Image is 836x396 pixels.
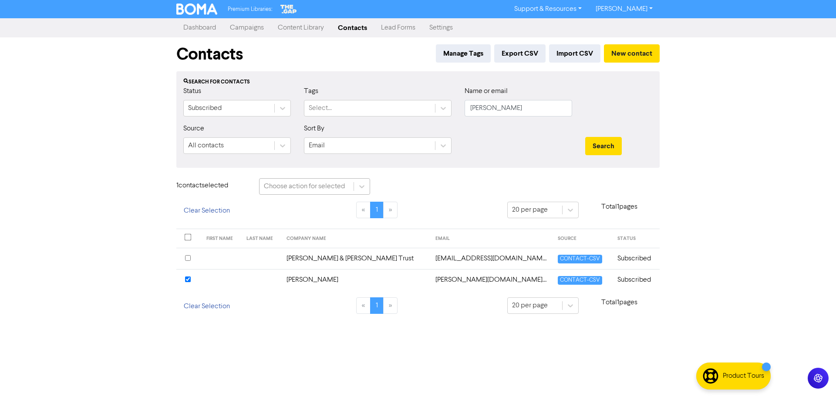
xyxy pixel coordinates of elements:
button: Import CSV [549,44,600,63]
a: Support & Resources [507,2,589,16]
div: Search for contacts [183,78,653,86]
a: [PERSON_NAME] [589,2,660,16]
img: The Gap [279,3,298,15]
div: Email [309,140,325,151]
span: CONTACT-CSV [558,276,602,284]
button: Export CSV [494,44,546,63]
button: Clear Selection [176,297,237,316]
img: BOMA Logo [176,3,217,15]
a: Campaigns [223,19,271,37]
div: Select... [309,103,332,113]
label: Name or email [465,86,508,97]
a: Content Library [271,19,331,37]
iframe: Chat Widget [792,354,836,396]
label: Source [183,123,204,134]
a: Dashboard [176,19,223,37]
a: Page 1 is your current page [370,297,384,314]
label: Tags [304,86,318,97]
td: [PERSON_NAME] & [PERSON_NAME] Trust [281,248,430,269]
th: STATUS [612,229,660,248]
div: Subscribed [188,103,222,113]
div: Choose action for selected [264,181,345,192]
button: Manage Tags [436,44,491,63]
h6: 1 contact selected [176,182,246,190]
th: LAST NAME [241,229,281,248]
label: Sort By [304,123,324,134]
a: Contacts [331,19,374,37]
button: New contact [604,44,660,63]
a: Settings [422,19,460,37]
td: pete.murphy.nz@gmail.com [430,269,553,290]
p: Total 1 pages [579,202,660,212]
div: 20 per page [512,300,548,311]
td: [PERSON_NAME] [281,269,430,290]
span: Premium Libraries: [228,7,272,12]
a: Lead Forms [374,19,422,37]
div: All contacts [188,140,224,151]
td: johnmurphy09@hotmail.co.nz [430,248,553,269]
th: SOURCE [553,229,612,248]
span: CONTACT-CSV [558,255,602,263]
p: Total 1 pages [579,297,660,308]
th: EMAIL [430,229,553,248]
label: Status [183,86,201,97]
button: Clear Selection [176,202,237,220]
button: Search [585,137,622,155]
a: Page 1 is your current page [370,202,384,218]
th: FIRST NAME [201,229,241,248]
td: Subscribed [612,248,660,269]
h1: Contacts [176,44,243,64]
td: Subscribed [612,269,660,290]
th: COMPANY NAME [281,229,430,248]
div: 20 per page [512,205,548,215]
